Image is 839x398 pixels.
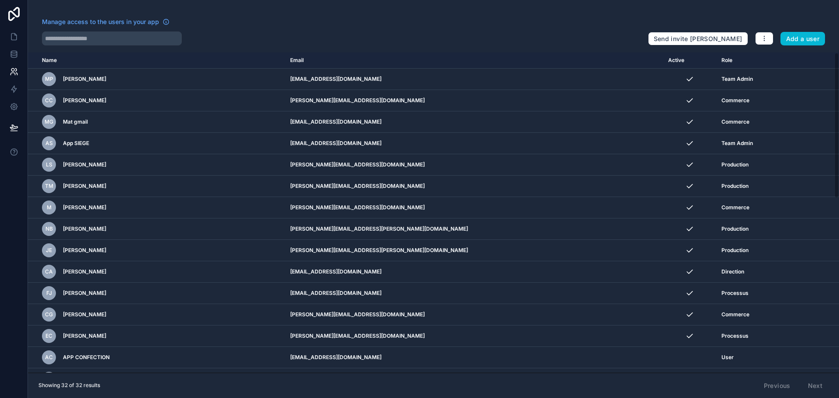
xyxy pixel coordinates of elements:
[721,161,749,168] span: Production
[45,225,53,232] span: NB
[46,161,52,168] span: LS
[285,90,663,111] td: [PERSON_NAME][EMAIL_ADDRESS][DOMAIN_NAME]
[285,69,663,90] td: [EMAIL_ADDRESS][DOMAIN_NAME]
[45,268,53,275] span: CA
[721,97,749,104] span: Commerce
[63,290,106,297] span: [PERSON_NAME]
[721,268,744,275] span: Direction
[721,118,749,125] span: Commerce
[721,354,734,361] span: User
[285,368,663,390] td: [EMAIL_ADDRESS][DOMAIN_NAME]
[285,111,663,133] td: [EMAIL_ADDRESS][DOMAIN_NAME]
[285,304,663,325] td: [PERSON_NAME][EMAIL_ADDRESS][DOMAIN_NAME]
[721,290,749,297] span: Processus
[42,17,170,26] a: Manage access to the users in your app
[63,204,106,211] span: [PERSON_NAME]
[285,52,663,69] th: Email
[63,183,106,190] span: [PERSON_NAME]
[285,133,663,154] td: [EMAIL_ADDRESS][DOMAIN_NAME]
[721,140,753,147] span: Team Admin
[45,76,53,83] span: MP
[716,52,801,69] th: Role
[63,311,106,318] span: [PERSON_NAME]
[285,261,663,283] td: [EMAIL_ADDRESS][DOMAIN_NAME]
[63,247,106,254] span: [PERSON_NAME]
[46,247,52,254] span: JE
[45,97,53,104] span: CC
[285,197,663,218] td: [PERSON_NAME][EMAIL_ADDRESS][DOMAIN_NAME]
[38,382,100,389] span: Showing 32 of 32 results
[285,176,663,197] td: [PERSON_NAME][EMAIL_ADDRESS][DOMAIN_NAME]
[63,225,106,232] span: [PERSON_NAME]
[63,332,106,339] span: [PERSON_NAME]
[721,76,753,83] span: Team Admin
[648,32,748,46] button: Send invite [PERSON_NAME]
[28,52,839,373] div: scrollable content
[42,17,159,26] span: Manage access to the users in your app
[63,140,89,147] span: App SIEGE
[45,311,53,318] span: CG
[285,218,663,240] td: [PERSON_NAME][EMAIL_ADDRESS][PERSON_NAME][DOMAIN_NAME]
[45,183,53,190] span: TM
[45,332,52,339] span: EC
[45,118,53,125] span: Mg
[663,52,716,69] th: Active
[721,332,749,339] span: Processus
[63,161,106,168] span: [PERSON_NAME]
[780,32,825,46] button: Add a user
[285,154,663,176] td: [PERSON_NAME][EMAIL_ADDRESS][DOMAIN_NAME]
[63,268,106,275] span: [PERSON_NAME]
[285,240,663,261] td: [PERSON_NAME][EMAIL_ADDRESS][PERSON_NAME][DOMAIN_NAME]
[721,183,749,190] span: Production
[45,354,53,361] span: AC
[285,347,663,368] td: [EMAIL_ADDRESS][DOMAIN_NAME]
[28,52,285,69] th: Name
[63,97,106,104] span: [PERSON_NAME]
[46,290,52,297] span: FJ
[63,118,88,125] span: Mat gmail
[285,325,663,347] td: [PERSON_NAME][EMAIL_ADDRESS][DOMAIN_NAME]
[721,204,749,211] span: Commerce
[63,354,110,361] span: APP CONFECTION
[721,311,749,318] span: Commerce
[721,225,749,232] span: Production
[63,76,106,83] span: [PERSON_NAME]
[285,283,663,304] td: [EMAIL_ADDRESS][DOMAIN_NAME]
[47,204,52,211] span: M
[721,247,749,254] span: Production
[45,140,53,147] span: AS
